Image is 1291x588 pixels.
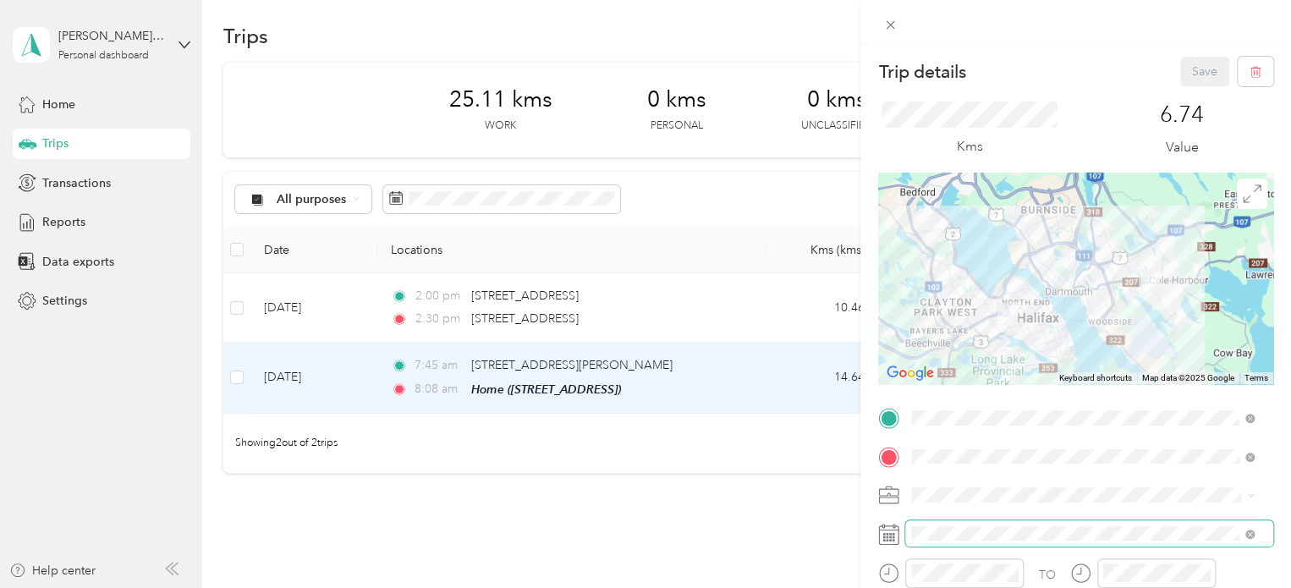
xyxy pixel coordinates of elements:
p: Trip details [878,60,965,84]
iframe: Everlance-gr Chat Button Frame [1196,493,1291,588]
a: Open this area in Google Maps (opens a new window) [882,362,938,384]
button: Keyboard shortcuts [1059,372,1132,384]
div: TO [1039,566,1056,584]
p: Value [1166,137,1199,158]
span: Map data ©2025 Google [1142,373,1234,382]
p: Kms [957,136,983,157]
img: Google [882,362,938,384]
p: 6.74 [1160,102,1204,129]
a: Terms (opens in new tab) [1244,373,1268,382]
